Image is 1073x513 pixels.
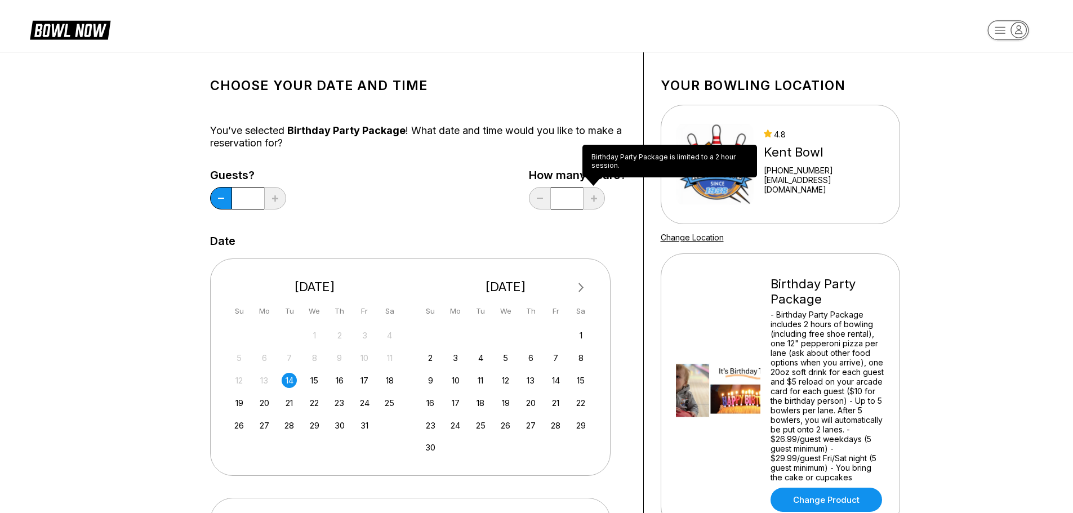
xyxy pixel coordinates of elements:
[572,279,590,297] button: Next Month
[573,395,589,411] div: Choose Saturday, November 22nd, 2025
[287,124,406,136] span: Birthday Party Package
[257,395,272,411] div: Choose Monday, October 20th, 2025
[448,418,463,433] div: Choose Monday, November 24th, 2025
[573,328,589,343] div: Choose Saturday, November 1st, 2025
[771,276,885,307] div: Birthday Party Package
[498,373,513,388] div: Choose Wednesday, November 12th, 2025
[228,279,402,295] div: [DATE]
[257,304,272,319] div: Mo
[332,350,347,365] div: Not available Thursday, October 9th, 2025
[498,395,513,411] div: Choose Wednesday, November 19th, 2025
[548,350,563,365] div: Choose Friday, November 7th, 2025
[210,78,626,93] h1: Choose your Date and time
[382,328,397,343] div: Not available Saturday, October 4th, 2025
[332,418,347,433] div: Choose Thursday, October 30th, 2025
[661,78,900,93] h1: Your bowling location
[548,373,563,388] div: Choose Friday, November 14th, 2025
[764,175,884,194] a: [EMAIL_ADDRESS][DOMAIN_NAME]
[282,350,297,365] div: Not available Tuesday, October 7th, 2025
[448,304,463,319] div: Mo
[771,310,885,482] div: - Birthday Party Package includes 2 hours of bowling (including free shoe rental), one 12" pepper...
[282,395,297,411] div: Choose Tuesday, October 21st, 2025
[357,304,372,319] div: Fr
[382,373,397,388] div: Choose Saturday, October 18th, 2025
[307,328,322,343] div: Not available Wednesday, October 1st, 2025
[523,373,538,388] div: Choose Thursday, November 13th, 2025
[573,418,589,433] div: Choose Saturday, November 29th, 2025
[548,418,563,433] div: Choose Friday, November 28th, 2025
[473,350,488,365] div: Choose Tuesday, November 4th, 2025
[498,350,513,365] div: Choose Wednesday, November 5th, 2025
[423,304,438,319] div: Su
[771,488,882,512] a: Change Product
[473,395,488,411] div: Choose Tuesday, November 18th, 2025
[257,418,272,433] div: Choose Monday, October 27th, 2025
[661,233,724,242] a: Change Location
[548,395,563,411] div: Choose Friday, November 21st, 2025
[332,395,347,411] div: Choose Thursday, October 23rd, 2025
[282,304,297,319] div: Tu
[573,304,589,319] div: Sa
[529,169,626,181] label: How many hours?
[382,304,397,319] div: Sa
[764,130,884,139] div: 4.8
[357,395,372,411] div: Choose Friday, October 24th, 2025
[307,350,322,365] div: Not available Wednesday, October 8th, 2025
[231,373,247,388] div: Not available Sunday, October 12th, 2025
[231,418,247,433] div: Choose Sunday, October 26th, 2025
[676,122,754,207] img: Kent Bowl
[307,418,322,433] div: Choose Wednesday, October 29th, 2025
[676,349,760,434] img: Birthday Party Package
[307,304,322,319] div: We
[423,395,438,411] div: Choose Sunday, November 16th, 2025
[332,328,347,343] div: Not available Thursday, October 2nd, 2025
[210,235,235,247] label: Date
[573,350,589,365] div: Choose Saturday, November 8th, 2025
[332,304,347,319] div: Th
[382,350,397,365] div: Not available Saturday, October 11th, 2025
[257,373,272,388] div: Not available Monday, October 13th, 2025
[357,350,372,365] div: Not available Friday, October 10th, 2025
[523,395,538,411] div: Choose Thursday, November 20th, 2025
[764,145,884,160] div: Kent Bowl
[257,350,272,365] div: Not available Monday, October 6th, 2025
[423,440,438,455] div: Choose Sunday, November 30th, 2025
[357,373,372,388] div: Choose Friday, October 17th, 2025
[448,350,463,365] div: Choose Monday, November 3rd, 2025
[332,373,347,388] div: Choose Thursday, October 16th, 2025
[210,124,626,149] div: You’ve selected ! What date and time would you like to make a reservation for?
[231,395,247,411] div: Choose Sunday, October 19th, 2025
[423,350,438,365] div: Choose Sunday, November 2nd, 2025
[498,418,513,433] div: Choose Wednesday, November 26th, 2025
[523,304,538,319] div: Th
[448,373,463,388] div: Choose Monday, November 10th, 2025
[423,418,438,433] div: Choose Sunday, November 23rd, 2025
[573,373,589,388] div: Choose Saturday, November 15th, 2025
[282,373,297,388] div: Choose Tuesday, October 14th, 2025
[548,304,563,319] div: Fr
[210,169,286,181] label: Guests?
[357,328,372,343] div: Not available Friday, October 3rd, 2025
[448,395,463,411] div: Choose Monday, November 17th, 2025
[230,327,399,433] div: month 2025-10
[231,304,247,319] div: Su
[582,145,757,177] div: Birthday Party Package is limited to a 2 hour session.
[473,418,488,433] div: Choose Tuesday, November 25th, 2025
[764,166,884,175] div: [PHONE_NUMBER]
[473,373,488,388] div: Choose Tuesday, November 11th, 2025
[523,350,538,365] div: Choose Thursday, November 6th, 2025
[473,304,488,319] div: Tu
[357,418,372,433] div: Choose Friday, October 31st, 2025
[498,304,513,319] div: We
[523,418,538,433] div: Choose Thursday, November 27th, 2025
[421,327,590,456] div: month 2025-11
[418,279,593,295] div: [DATE]
[382,395,397,411] div: Choose Saturday, October 25th, 2025
[231,350,247,365] div: Not available Sunday, October 5th, 2025
[307,373,322,388] div: Choose Wednesday, October 15th, 2025
[282,418,297,433] div: Choose Tuesday, October 28th, 2025
[307,395,322,411] div: Choose Wednesday, October 22nd, 2025
[423,373,438,388] div: Choose Sunday, November 9th, 2025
